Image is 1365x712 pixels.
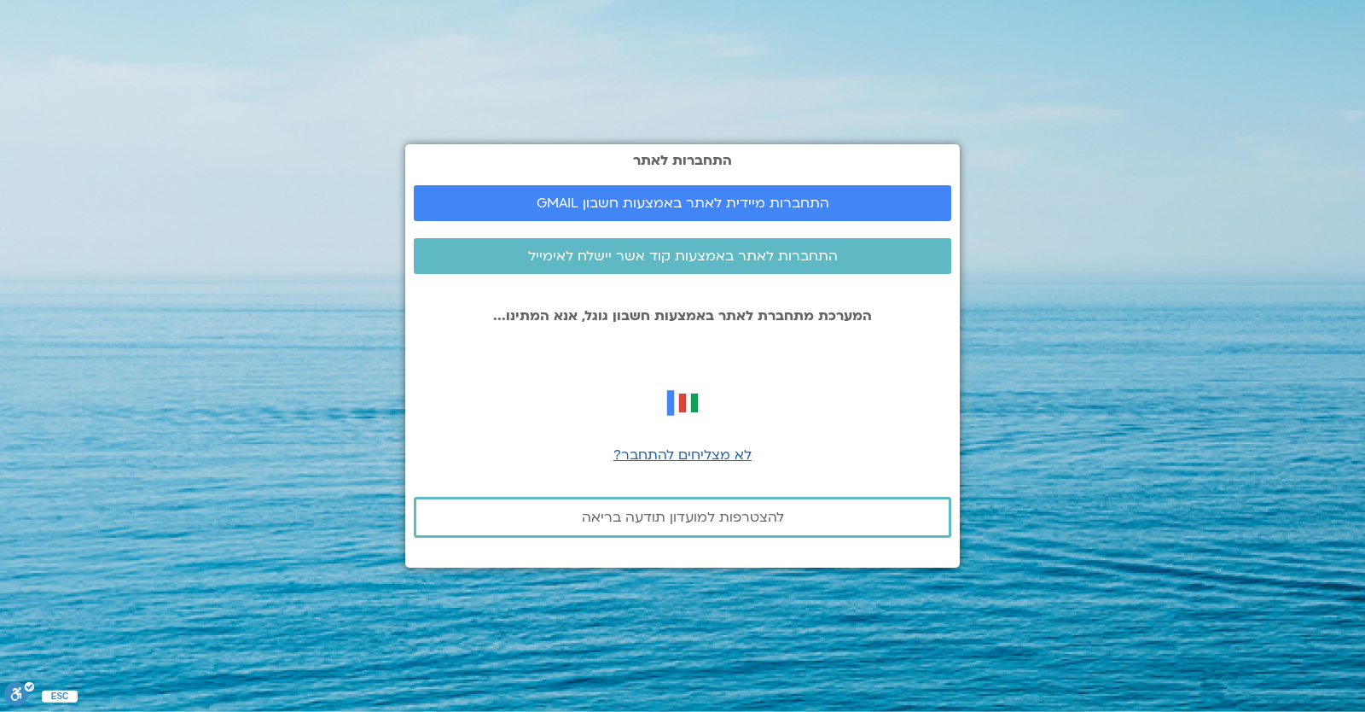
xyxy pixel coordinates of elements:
a: התחברות לאתר באמצעות קוד אשר יישלח לאימייל [414,238,951,274]
h2: התחברות לאתר [414,153,951,168]
span: התחברות מיידית לאתר באמצעות חשבון GMAIL [537,196,829,211]
a: להצטרפות למועדון תודעה בריאה [414,497,951,538]
span: התחברות לאתר באמצעות קוד אשר יישלח לאימייל [528,248,838,264]
a: התחברות מיידית לאתר באמצעות חשבון GMAIL [414,185,951,221]
a: לא מצליחים להתחבר? [613,446,752,464]
p: המערכת מתחברת לאתר באמצעות חשבון גוגל, אנא המתינו... [414,308,951,324]
span: להצטרפות למועדון תודעה בריאה [582,510,784,525]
